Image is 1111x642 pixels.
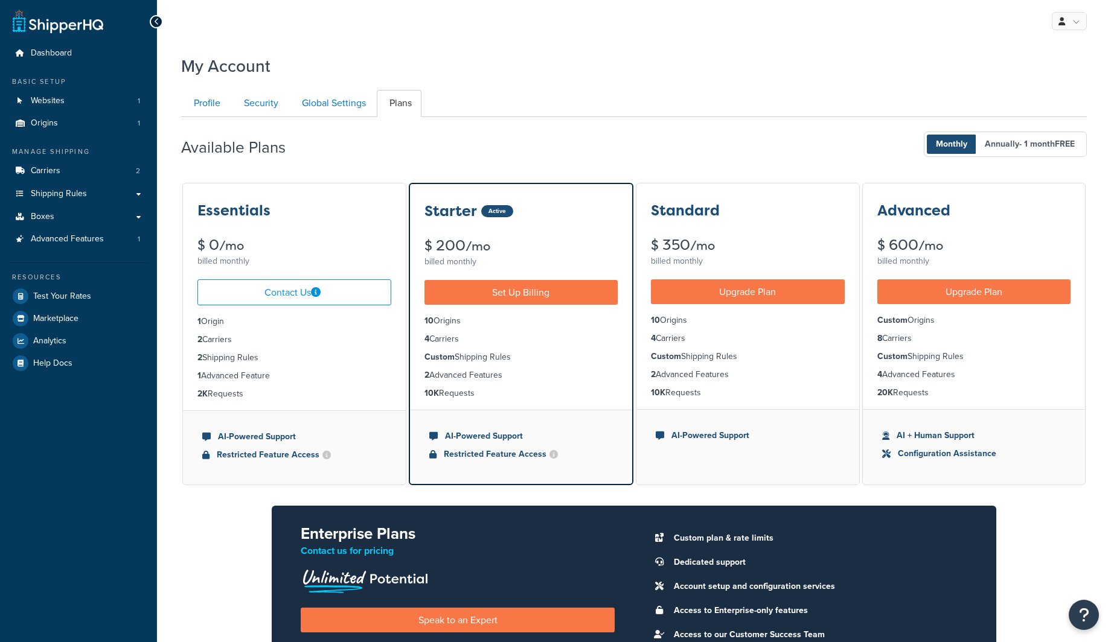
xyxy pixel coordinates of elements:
span: 2 [136,166,140,176]
a: Shipping Rules [9,183,148,205]
strong: 4 [424,332,429,345]
strong: Custom [424,351,455,363]
li: Restricted Feature Access [429,448,613,461]
span: Dashboard [31,48,72,59]
li: Configuration Assistance [882,447,1066,460]
div: $ 0 [197,238,391,253]
a: Upgrade Plan [877,279,1071,304]
span: 1 [138,234,140,244]
a: Boxes [9,206,148,228]
a: Analytics [9,330,148,352]
span: 1 [138,118,140,129]
small: /mo [690,237,715,254]
li: Carriers [424,332,618,346]
li: AI + Human Support [882,429,1066,442]
strong: 2 [197,351,202,364]
li: Account setup and configuration services [668,578,967,595]
h1: My Account [181,54,271,78]
span: 1 [138,96,140,106]
li: Shipping Rules [877,350,1071,363]
span: Annually [976,135,1084,154]
h3: Starter [424,203,477,219]
li: Requests [877,386,1071,399]
a: Advanced Features 1 [9,228,148,250]
a: Test Your Rates [9,285,148,307]
strong: 2 [651,368,656,381]
div: Active [481,205,513,217]
li: Origins [9,112,148,135]
a: Upgrade Plan [651,279,845,304]
span: Websites [31,96,65,106]
button: Open Resource Center [1069,600,1099,630]
a: Help Docs [9,352,148,374]
strong: 2 [424,369,429,381]
small: /mo [918,237,943,254]
span: Origins [31,118,58,129]
a: Profile [181,90,230,117]
h3: Advanced [877,203,950,218]
strong: Custom [877,350,908,363]
strong: 8 [877,332,882,345]
small: /mo [466,238,490,255]
h2: Enterprise Plans [301,525,615,542]
a: Plans [377,90,421,117]
li: Advanced Feature [197,369,391,383]
li: Access to Enterprise-only features [668,602,967,619]
div: $ 200 [424,238,618,253]
a: Contact Us [197,279,391,305]
div: Resources [9,272,148,282]
strong: 20K [877,386,893,399]
div: billed monthly [651,253,845,270]
span: Marketplace [33,314,78,324]
a: Speak to an Expert [301,608,615,632]
li: Requests [424,387,618,400]
strong: 10 [651,314,660,326]
li: Carriers [9,160,148,182]
li: Advanced Features [651,368,845,381]
h3: Standard [651,203,720,218]
li: Requests [197,387,391,401]
span: Boxes [31,212,54,222]
p: Contact us for pricing [301,542,615,559]
li: AI-Powered Support [429,430,613,443]
a: Carriers 2 [9,160,148,182]
li: Origins [877,314,1071,327]
a: Marketplace [9,308,148,329]
div: $ 350 [651,238,845,253]
li: Websites [9,90,148,112]
div: billed monthly [197,253,391,270]
span: Help Docs [33,358,72,369]
a: Origins 1 [9,112,148,135]
strong: 1 [197,369,201,382]
li: Origins [424,314,618,328]
button: Monthly Annually- 1 monthFREE [924,132,1087,157]
li: Origins [651,314,845,327]
span: - 1 month [1019,138,1075,150]
a: Global Settings [289,90,376,117]
div: Manage Shipping [9,147,148,157]
strong: Custom [877,314,908,326]
span: Carriers [31,166,60,176]
span: Monthly [927,135,976,154]
h2: Available Plans [181,139,304,156]
li: Dashboard [9,42,148,65]
li: Advanced Features [9,228,148,250]
strong: 2K [197,387,208,400]
li: AI-Powered Support [656,429,840,442]
strong: 10 [424,314,434,327]
li: Dedicated support [668,554,967,571]
a: Websites 1 [9,90,148,112]
strong: Custom [651,350,681,363]
b: FREE [1055,138,1075,150]
strong: 4 [651,332,656,345]
span: Analytics [33,336,66,346]
li: Custom plan & rate limits [668,530,967,547]
a: ShipperHQ Home [13,9,103,33]
li: Origin [197,315,391,328]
